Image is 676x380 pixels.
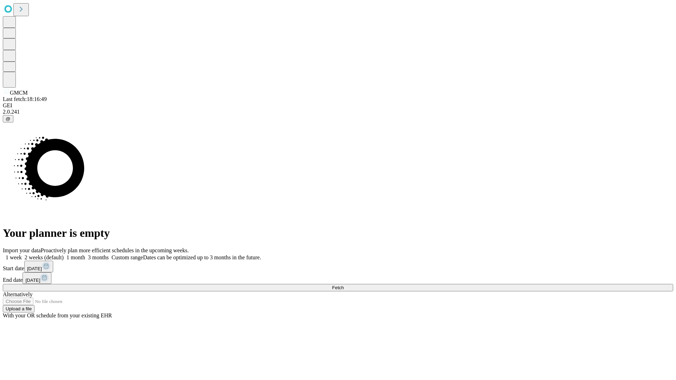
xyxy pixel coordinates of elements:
[41,247,189,253] span: Proactively plan more efficient schedules in the upcoming weeks.
[25,278,40,283] span: [DATE]
[112,254,143,260] span: Custom range
[67,254,85,260] span: 1 month
[24,261,53,272] button: [DATE]
[3,115,13,122] button: @
[3,227,673,240] h1: Your planner is empty
[10,90,28,96] span: GMCM
[27,266,42,271] span: [DATE]
[3,305,35,312] button: Upload a file
[3,291,32,297] span: Alternatively
[3,109,673,115] div: 2.0.241
[3,247,41,253] span: Import your data
[3,102,673,109] div: GEI
[3,96,47,102] span: Last fetch: 18:16:49
[3,261,673,272] div: Start date
[23,272,51,284] button: [DATE]
[6,116,11,121] span: @
[88,254,109,260] span: 3 months
[3,284,673,291] button: Fetch
[3,272,673,284] div: End date
[3,312,112,318] span: With your OR schedule from your existing EHR
[25,254,64,260] span: 2 weeks (default)
[143,254,261,260] span: Dates can be optimized up to 3 months in the future.
[6,254,22,260] span: 1 week
[332,285,344,290] span: Fetch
